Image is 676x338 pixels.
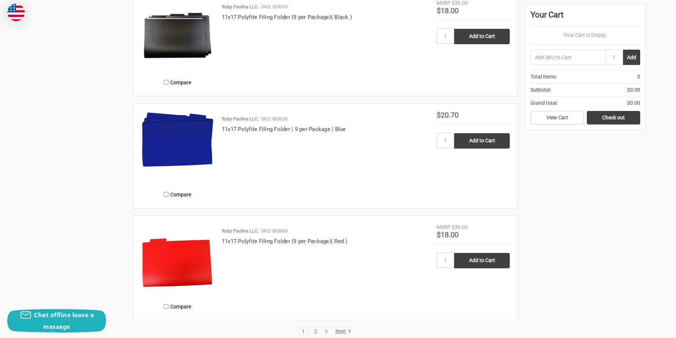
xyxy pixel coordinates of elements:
[627,99,640,107] span: $0.00
[261,227,288,235] p: SKU: 563660
[531,31,640,39] p: Your Cart Is Empty.
[141,223,214,296] img: 11x17 Polyfite Filing Folder (9 per Package)( Red )
[452,224,468,230] span: $36.00
[7,4,25,21] img: duty and tax information for United States
[637,73,640,81] span: 0
[222,227,259,235] p: Ruby Paulina LLC.
[437,230,459,239] span: $18.00
[312,329,320,334] a: 2
[531,50,605,65] input: Add SKU to Cart
[34,311,94,331] span: Chat offline leave a message
[141,76,214,88] label: Compare
[531,86,551,94] span: Subtotal:
[454,29,510,44] input: Add to Cart
[222,3,259,11] p: Ruby Paulina LLC.
[531,111,584,125] a: View Cart
[222,126,346,132] a: 11x17 Polyfite Filing Folder | 9 per Package | Blue
[222,14,352,20] a: 11x17 Polyfite Filing Folder (9 per Package)( Black )
[322,329,330,334] a: 3
[141,188,214,200] label: Compare
[164,80,168,85] input: Compare
[531,99,558,107] span: Grand total:
[222,115,259,123] p: Ruby Paulina LLC.
[141,300,214,312] label: Compare
[437,111,459,119] span: $20.70
[261,115,288,123] p: SKU: 563620
[164,192,168,197] input: Compare
[587,111,640,125] a: Check out
[531,9,640,26] div: Your Cart
[7,309,106,333] button: Chat offline leave a message
[222,238,348,245] a: 11x17 Polyfite Filing Folder (9 per Package)( Red )
[164,304,168,309] input: Compare
[623,50,640,65] button: Add
[437,223,451,231] div: MSRP
[141,111,214,168] img: 11x17 Polyfite Filing Folder | 9 per Package | Blue
[454,133,510,149] input: Add to Cart
[299,329,307,334] a: 1
[454,253,510,268] input: Add to Cart
[437,6,459,15] span: $18.00
[333,328,352,335] a: Next
[141,111,214,184] a: 11x17 Polyfite Filing Folder | 9 per Package | Blue
[531,73,557,81] span: Total Items:
[627,86,640,94] span: $0.00
[261,3,288,11] p: SKU: 563610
